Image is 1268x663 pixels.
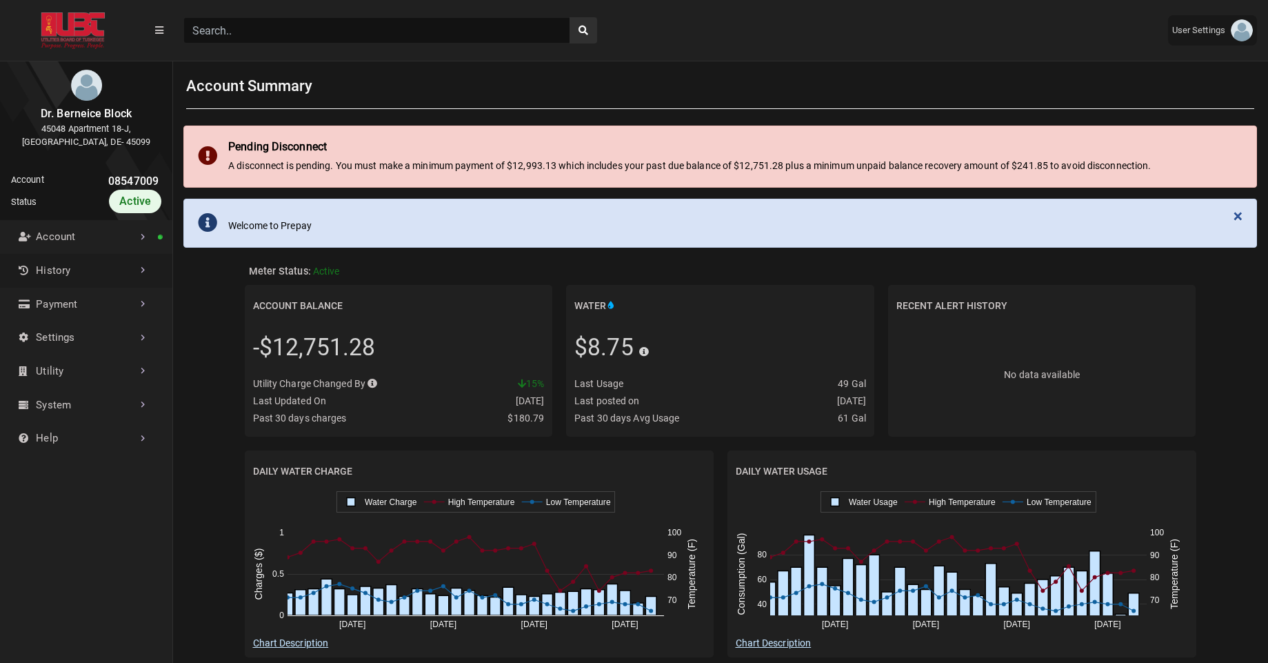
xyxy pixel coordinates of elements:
[896,324,1188,426] div: No data available
[11,195,37,208] div: Status
[574,293,616,319] h2: Water
[574,334,634,361] span: $8.75
[228,140,1151,153] div: Pending Disconnect
[574,377,623,391] div: Last Usage
[253,330,376,365] div: -$12,751.28
[253,637,329,649] a: Chart Description
[837,394,866,408] div: [DATE]
[896,293,1007,319] h2: Recent Alert History
[183,17,570,43] input: Search
[11,106,161,122] div: Dr. Berneice Block
[109,190,161,213] div: Active
[146,18,172,43] button: Menu
[228,219,312,233] div: Welcome to Prepay
[11,173,44,190] div: Account
[44,173,161,190] div: 08547009
[838,377,866,391] div: 49 Gal
[1172,23,1231,37] span: User Settings
[253,394,327,408] div: Last Updated On
[507,411,544,426] div: $180.79
[228,159,1151,173] div: A disconnect is pending. You must make a minimum payment of $12,993.13 which includes your past d...
[516,394,545,408] div: [DATE]
[1168,15,1257,46] a: User Settings
[313,266,340,277] span: Active
[518,378,544,389] span: 15%
[253,411,347,426] div: Past 30 days charges
[253,459,352,484] h2: Daily Water Charge
[249,266,311,277] span: Meter Status:
[736,459,827,484] h2: Daily Water Usage
[574,411,679,426] div: Past 30 days Avg Usage
[186,75,313,97] h1: Account Summary
[1220,199,1256,232] button: Close
[1234,206,1242,226] span: ×
[838,411,866,426] div: 61 Gal
[570,17,597,43] button: search
[574,394,639,408] div: Last posted on
[11,122,161,148] div: 45048 Apartment 18-J, [GEOGRAPHIC_DATA], DE- 45099
[253,377,378,391] div: Utility Charge Changed By
[11,12,135,49] img: ALTSK Logo
[253,293,343,319] h2: Account Balance
[736,637,812,649] a: Chart Description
